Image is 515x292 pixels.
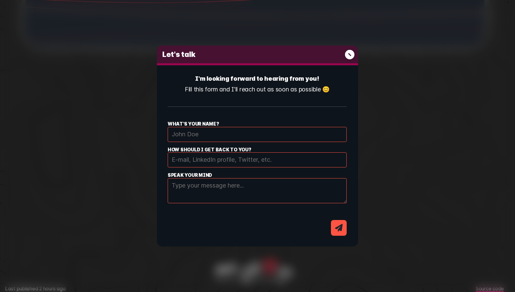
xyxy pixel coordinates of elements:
[168,171,347,179] span: Speak your mind
[168,120,347,128] span: What's your name?
[162,48,195,61] h1: Let's talk
[344,48,355,61] button: Close dialog
[331,220,347,236] button: Send your message
[168,178,347,203] textarea: Speak your mind
[157,46,358,246] div: E-mail contact dialog form
[168,152,347,167] input: How should I get back to you?
[168,73,347,84] strong: I'm looking forward to hearing from you!
[168,127,347,142] input: What's your name?
[168,73,347,107] div: Fill this form and I'll reach out as soon as possible 😊
[168,146,347,154] span: How should I get back to you?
